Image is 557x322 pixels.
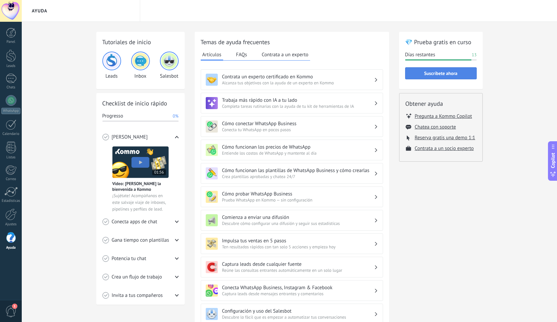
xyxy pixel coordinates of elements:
[1,85,21,90] div: Chats
[222,314,374,320] span: Descubre lo fácil que es empezar a automatizar tus conversaciones
[1,177,21,181] div: Correo
[112,237,169,244] span: Gana tiempo con plantillas
[222,74,374,80] h3: Contrata un experto certificado en Kommo
[1,246,21,250] div: Ayuda
[415,124,456,130] button: Chatea con soporte
[222,244,374,250] span: Ten resultados rápidos con tan solo 5 acciones y empieza hoy
[112,274,162,280] span: Crea un flujo de trabajo
[1,199,21,203] div: Estadísticas
[1,40,21,44] div: Panel
[173,113,178,119] span: 0%
[1,155,21,160] div: Listas
[222,150,374,156] span: Entiende los costos de WhatsApp y mantente al día
[112,181,169,192] span: Vídeo: [PERSON_NAME] la bienvenida a Kommo
[1,222,21,227] div: Ajustes
[102,52,121,79] div: Leads
[222,308,374,314] h3: Configuración y uso del Salesbot
[1,108,20,114] div: WhatsApp
[424,71,458,76] span: Suscríbete ahora
[415,113,472,119] button: Pregunta a Kommo Copilot
[222,221,374,226] span: Descubre cómo configurar una difusión y seguir sus estadísticas
[405,38,477,46] h2: 💎 Prueba gratis en curso
[112,292,163,299] span: Invita a tus compañeros
[112,255,147,262] span: Potencia tu chat
[222,291,374,297] span: Captura leads desde mensajes entrantes y comentarios
[222,127,374,133] span: Conecta tu WhatsApp en pocos pasos
[102,113,123,119] span: Progresso
[201,50,223,61] button: Artículos
[222,261,374,267] h3: Captura leads desde cualquier fuente
[405,99,476,108] h2: Obtener ayuda
[222,80,374,86] span: Alcanza tus objetivos con la ayuda de un experto en Kommo
[222,285,374,291] h3: Conecta WhatsApp Business, Instagram & Facebook
[222,174,374,179] span: Crea plantillas aprobadas y chatea 24/7
[222,103,374,109] span: Completa tareas rutinarias con la ayuda de tu kit de herramientas de IA
[112,219,157,225] span: Conecta apps de chat
[112,192,169,213] span: ¡Sujétate! Acompáñanos en este salvaje viaje de inboxes, pipelines y perfiles de lead.
[222,238,374,244] h3: Impulsa tus ventas en 5 pasos
[222,267,374,273] span: Reúne las consultas entrantes automáticamente en un solo lugar
[222,97,374,103] h3: Trabaja más rápido con IA a tu lado
[222,120,374,127] h3: Cómo conectar WhatsApp Business
[12,304,17,309] span: 1
[1,132,21,136] div: Calendario
[160,52,179,79] div: Salesbot
[405,52,435,58] span: Días restantes
[102,99,179,107] h2: Checklist de inicio rápido
[222,144,374,150] h3: Cómo funcionan los precios de WhatsApp
[235,50,249,60] button: FAQs
[415,135,475,141] button: Reserva gratis una demo 1:1
[550,153,556,168] span: Copilot
[222,197,374,203] span: Prueba WhatsApp en Kommo — sin configuración
[131,52,150,79] div: Inbox
[222,214,374,221] h3: Comienza a enviar una difusión
[112,146,169,178] img: Meet video
[112,134,148,141] span: [PERSON_NAME]
[222,167,374,174] h3: Cómo funcionan las plantillas de WhatsApp Business y cómo crearlas
[405,67,477,79] button: Suscríbete ahora
[1,64,21,68] div: Leads
[472,52,476,58] span: 13
[415,145,474,152] button: Contrata a un socio experto
[222,191,374,197] h3: Cómo probar WhatsApp Business
[102,38,179,46] h2: Tutoriales de inicio
[201,38,383,46] h2: Temas de ayuda frecuentes
[260,50,310,60] button: Contrata a un experto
